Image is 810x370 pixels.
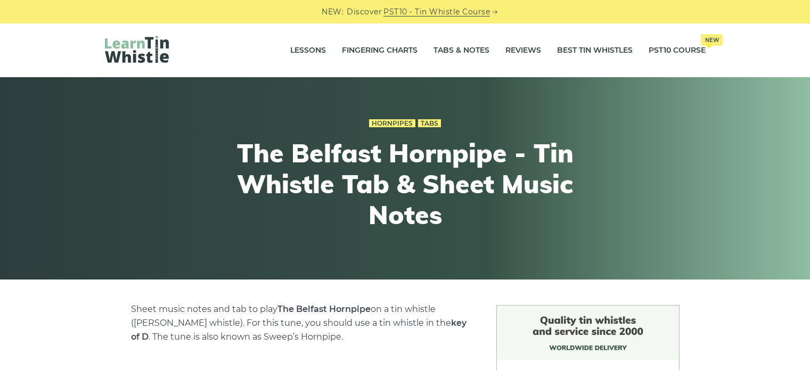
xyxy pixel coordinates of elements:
strong: key of D [131,318,467,342]
span: New [701,34,723,46]
a: Fingering Charts [342,37,418,64]
img: LearnTinWhistle.com [105,36,169,63]
p: Sheet music notes and tab to play on a tin whistle ([PERSON_NAME] whistle). For this tune, you sh... [131,302,471,344]
a: Lessons [290,37,326,64]
h1: The Belfast Hornpipe - Tin Whistle Tab & Sheet Music Notes [209,138,601,230]
a: Best Tin Whistles [557,37,633,64]
a: Tabs [418,119,441,128]
a: Tabs & Notes [433,37,489,64]
a: Hornpipes [369,119,415,128]
strong: The Belfast Hornpipe [277,304,371,314]
a: Reviews [505,37,541,64]
a: PST10 CourseNew [649,37,706,64]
